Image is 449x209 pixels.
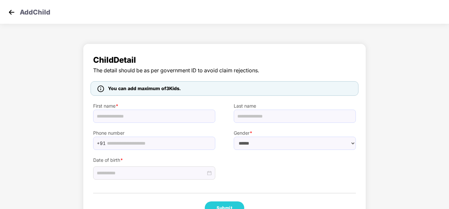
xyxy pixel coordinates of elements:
[20,7,50,15] p: Add Child
[93,54,356,66] span: Child Detail
[93,102,215,110] label: First name
[234,129,356,137] label: Gender
[93,157,215,164] label: Date of birth
[7,7,16,17] img: svg+xml;base64,PHN2ZyB4bWxucz0iaHR0cDovL3d3dy53My5vcmcvMjAwMC9zdmciIHdpZHRoPSIzMCIgaGVpZ2h0PSIzMC...
[108,86,181,91] span: You can add maximum of 3 Kids.
[97,138,106,148] span: +91
[97,86,104,92] img: icon
[93,129,215,137] label: Phone number
[234,102,356,110] label: Last name
[93,66,356,75] span: The detail should be as per government ID to avoid claim rejections.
